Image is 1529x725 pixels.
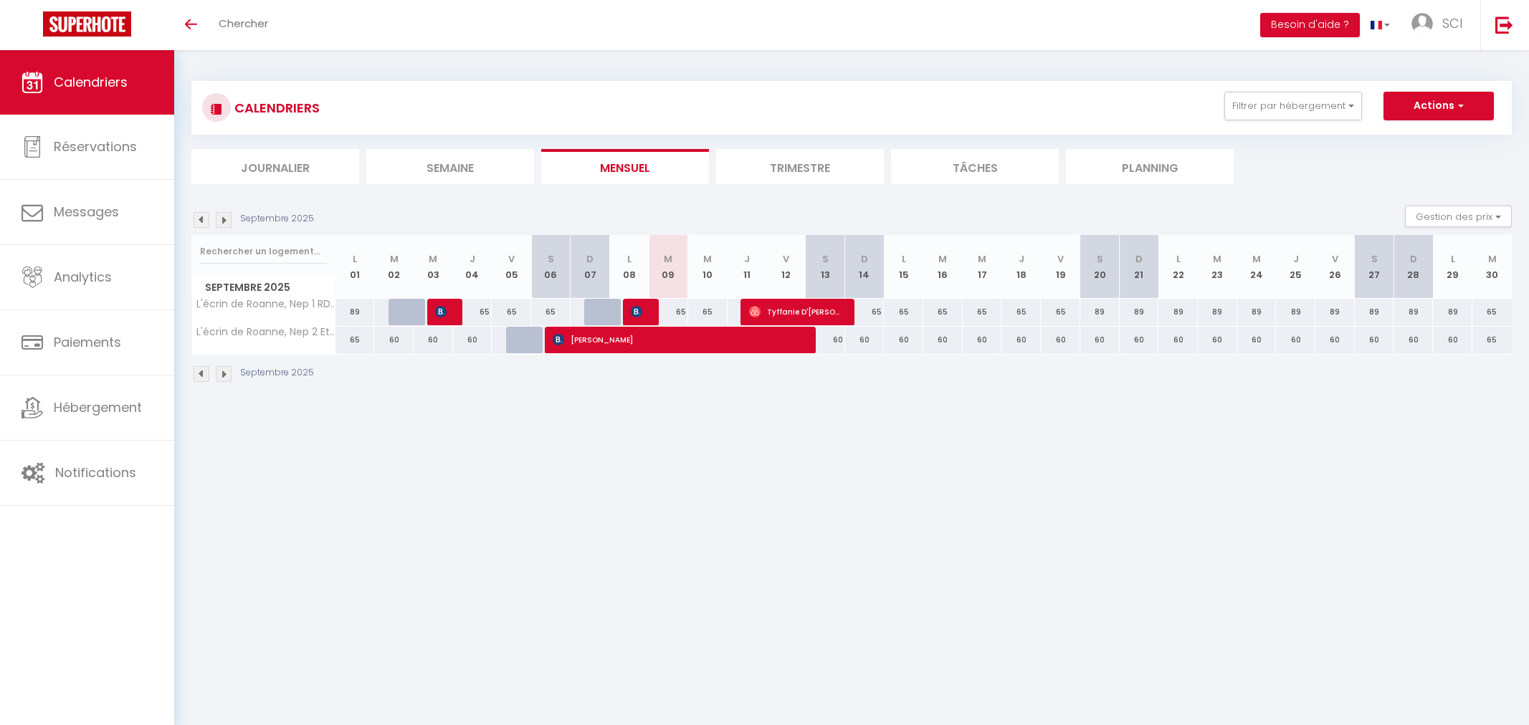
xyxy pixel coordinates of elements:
span: Réservations [54,138,137,155]
th: 23 [1198,235,1237,299]
div: 89 [1433,299,1472,325]
button: Besoin d'aide ? [1260,13,1360,37]
div: 65 [845,299,885,325]
abbr: M [1213,252,1221,266]
abbr: M [938,252,947,266]
th: 17 [963,235,1002,299]
img: ... [1411,13,1433,34]
div: 60 [414,327,453,353]
div: 65 [531,299,571,325]
abbr: M [429,252,437,266]
span: [PERSON_NAME] [631,298,644,325]
abbr: J [1293,252,1299,266]
th: 09 [649,235,688,299]
div: 65 [1041,299,1080,325]
span: SCI [1442,14,1462,32]
div: 60 [1120,327,1159,353]
abbr: M [664,252,672,266]
div: 89 [1198,299,1237,325]
th: 14 [845,235,885,299]
th: 19 [1041,235,1080,299]
div: 60 [374,327,414,353]
div: 60 [1158,327,1198,353]
span: Tyffanie D'[PERSON_NAME] [749,298,841,325]
input: Rechercher un logement... [200,239,327,264]
span: [PERSON_NAME] [435,298,448,325]
div: 89 [1158,299,1198,325]
th: 18 [1001,235,1041,299]
div: 65 [453,299,492,325]
div: 60 [1433,327,1472,353]
abbr: V [1332,252,1338,266]
th: 26 [1315,235,1355,299]
div: 65 [1472,299,1512,325]
span: Messages [54,203,119,221]
abbr: J [470,252,475,266]
abbr: S [1371,252,1378,266]
span: L'écrin de Roanne, Nep 1 RDC [194,299,338,309]
span: Analytics [54,268,112,286]
div: 60 [1394,327,1433,353]
h3: CALENDRIERS [231,92,320,124]
abbr: M [1488,252,1497,266]
abbr: D [1410,252,1417,266]
div: 89 [1315,299,1355,325]
th: 16 [923,235,963,299]
span: Septembre 2025 [192,277,335,298]
th: 12 [766,235,806,299]
span: L'écrin de Roanne, Nep 2 Etage [194,327,338,337]
button: Actions [1383,92,1494,120]
th: 01 [335,235,375,299]
div: 65 [492,299,531,325]
abbr: L [353,252,357,266]
th: 05 [492,235,531,299]
div: 65 [1472,327,1512,353]
div: 89 [335,299,375,325]
div: 60 [1276,327,1315,353]
div: 60 [806,327,845,353]
li: Trimestre [716,149,884,184]
th: 08 [609,235,649,299]
span: [PERSON_NAME] [553,326,802,353]
div: 60 [845,327,885,353]
abbr: V [783,252,789,266]
th: 11 [728,235,767,299]
div: 65 [649,299,688,325]
div: 65 [884,299,923,325]
li: Journalier [191,149,359,184]
abbr: D [1135,252,1143,266]
abbr: D [861,252,868,266]
div: 60 [923,327,963,353]
p: Septembre 2025 [240,366,314,380]
span: Notifications [55,464,136,481]
th: 20 [1080,235,1120,299]
div: 89 [1394,299,1433,325]
abbr: J [1019,252,1024,266]
div: 65 [688,299,728,325]
button: Gestion des prix [1405,206,1512,227]
div: 60 [1198,327,1237,353]
div: 65 [335,327,375,353]
th: 29 [1433,235,1472,299]
th: 28 [1394,235,1433,299]
abbr: L [902,252,906,266]
abbr: M [390,252,399,266]
li: Mensuel [541,149,709,184]
abbr: M [978,252,986,266]
div: 60 [1355,327,1394,353]
li: Tâches [891,149,1059,184]
li: Semaine [366,149,534,184]
span: Chercher [219,16,268,31]
th: 10 [688,235,728,299]
abbr: V [1057,252,1064,266]
div: 89 [1276,299,1315,325]
div: 60 [1237,327,1277,353]
abbr: L [627,252,632,266]
div: 60 [963,327,1002,353]
div: 60 [453,327,492,353]
th: 03 [414,235,453,299]
div: 60 [884,327,923,353]
th: 13 [806,235,845,299]
abbr: S [1097,252,1103,266]
abbr: L [1451,252,1455,266]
